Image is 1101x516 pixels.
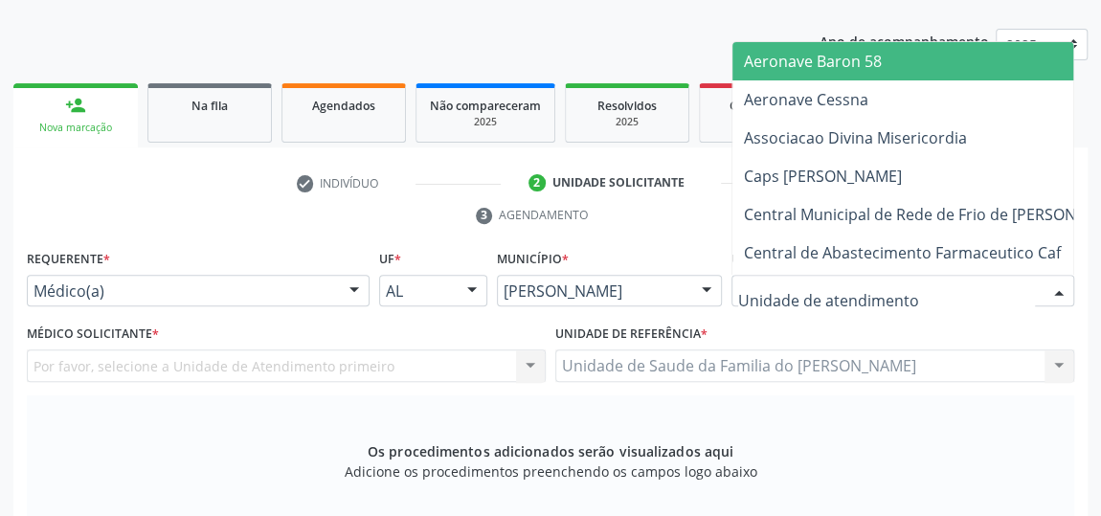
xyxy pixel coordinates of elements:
div: 2025 [713,115,809,129]
p: Ano de acompanhamento [820,29,989,53]
div: 2 [528,174,546,191]
span: AL [386,281,448,301]
label: Médico Solicitante [27,320,159,349]
span: Aeronave Baron 58 [744,51,882,72]
span: Não compareceram [430,98,541,114]
span: Aeronave Cessna [744,89,868,110]
div: Nova marcação [27,121,124,135]
label: Requerente [27,245,110,275]
span: Médico(a) [34,281,330,301]
label: Unidade de referência [555,320,708,349]
div: 2025 [579,115,675,129]
span: Central de Abastecimento Farmaceutico Caf [744,242,1061,263]
span: Na fila [191,98,228,114]
span: [PERSON_NAME] [504,281,683,301]
span: Caps [PERSON_NAME] [744,166,902,187]
span: Adicione os procedimentos preenchendo os campos logo abaixo [345,461,757,482]
span: Agendados [312,98,375,114]
div: person_add [65,95,86,116]
div: 2025 [430,115,541,129]
span: Os procedimentos adicionados serão visualizados aqui [368,441,733,461]
div: Unidade solicitante [552,174,685,191]
label: Município [497,245,569,275]
span: Associacao Divina Misericordia [744,127,967,148]
span: Resolvidos [597,98,657,114]
input: Unidade de atendimento [738,281,1035,320]
span: Cancelados [730,98,794,114]
label: UF [379,245,401,275]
